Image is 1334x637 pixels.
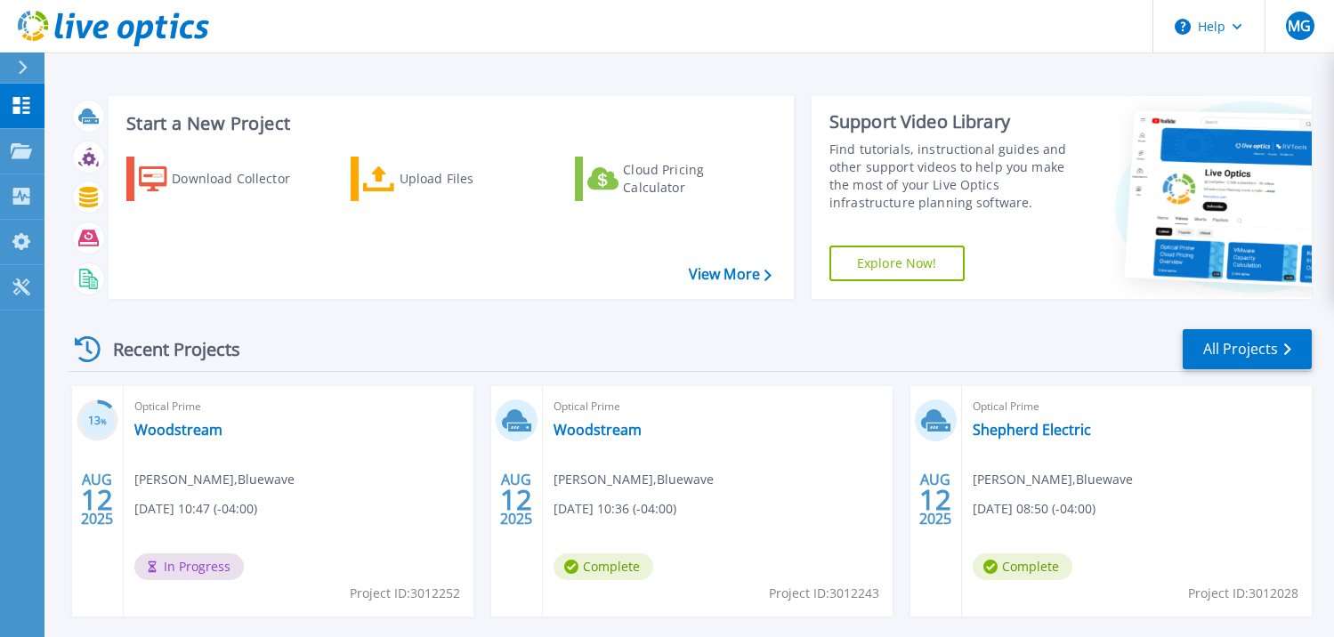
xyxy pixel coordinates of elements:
[126,114,771,133] h3: Start a New Project
[101,416,107,426] span: %
[126,157,325,201] a: Download Collector
[1288,19,1311,33] span: MG
[134,470,295,489] span: [PERSON_NAME] , Bluewave
[81,492,113,507] span: 12
[351,157,549,201] a: Upload Files
[69,327,264,371] div: Recent Projects
[689,266,772,283] a: View More
[829,141,1080,212] div: Find tutorials, instructional guides and other support videos to help you make the most of your L...
[499,467,533,532] div: AUG 2025
[973,499,1095,519] span: [DATE] 08:50 (-04:00)
[77,411,118,431] h3: 13
[1183,329,1312,369] a: All Projects
[554,553,653,580] span: Complete
[134,397,463,416] span: Optical Prime
[623,161,765,197] div: Cloud Pricing Calculator
[554,499,676,519] span: [DATE] 10:36 (-04:00)
[134,421,222,439] a: Woodstream
[554,397,882,416] span: Optical Prime
[918,467,952,532] div: AUG 2025
[400,161,542,197] div: Upload Files
[1188,584,1298,603] span: Project ID: 3012028
[973,553,1072,580] span: Complete
[554,470,714,489] span: [PERSON_NAME] , Bluewave
[973,421,1091,439] a: Shepherd Electric
[973,397,1301,416] span: Optical Prime
[575,157,773,201] a: Cloud Pricing Calculator
[134,553,244,580] span: In Progress
[554,421,642,439] a: Woodstream
[973,470,1133,489] span: [PERSON_NAME] , Bluewave
[829,246,965,281] a: Explore Now!
[769,584,879,603] span: Project ID: 3012243
[350,584,460,603] span: Project ID: 3012252
[500,492,532,507] span: 12
[134,499,257,519] span: [DATE] 10:47 (-04:00)
[919,492,951,507] span: 12
[80,467,114,532] div: AUG 2025
[829,110,1080,133] div: Support Video Library
[172,161,314,197] div: Download Collector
